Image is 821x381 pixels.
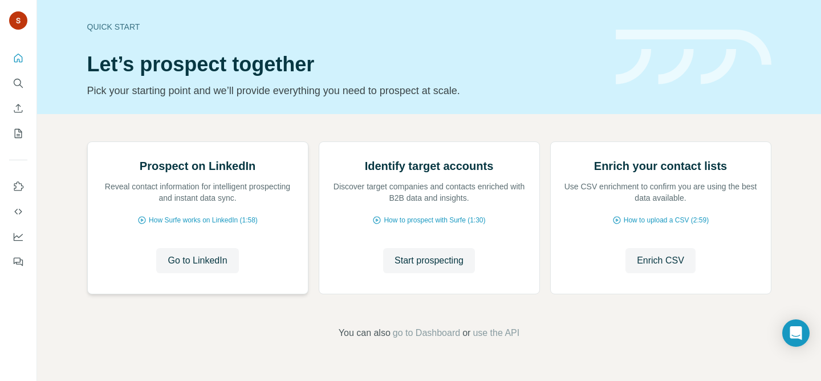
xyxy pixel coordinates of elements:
h2: Prospect on LinkedIn [140,158,255,174]
h1: Let’s prospect together [87,53,602,76]
button: go to Dashboard [393,326,460,340]
button: Quick start [9,48,27,68]
button: Enrich CSV [625,248,696,273]
p: Reveal contact information for intelligent prospecting and instant data sync. [99,181,296,204]
h2: Identify target accounts [365,158,494,174]
button: Search [9,73,27,94]
span: How to prospect with Surfe (1:30) [384,215,485,225]
button: Enrich CSV [9,98,27,119]
button: My lists [9,123,27,144]
button: Start prospecting [383,248,475,273]
button: Use Surfe on LinkedIn [9,176,27,197]
button: use the API [473,326,519,340]
img: Avatar [9,11,27,30]
button: Dashboard [9,226,27,247]
span: How to upload a CSV (2:59) [624,215,709,225]
button: Use Surfe API [9,201,27,222]
p: Discover target companies and contacts enriched with B2B data and insights. [331,181,528,204]
div: Open Intercom Messenger [782,319,810,347]
span: How Surfe works on LinkedIn (1:58) [149,215,258,225]
p: Use CSV enrichment to confirm you are using the best data available. [562,181,759,204]
span: or [462,326,470,340]
span: Go to LinkedIn [168,254,227,267]
button: Go to LinkedIn [156,248,238,273]
button: Feedback [9,252,27,272]
span: Start prospecting [395,254,464,267]
div: Quick start [87,21,602,33]
img: banner [616,30,771,85]
h2: Enrich your contact lists [594,158,727,174]
span: You can also [339,326,391,340]
p: Pick your starting point and we’ll provide everything you need to prospect at scale. [87,83,602,99]
span: Enrich CSV [637,254,684,267]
